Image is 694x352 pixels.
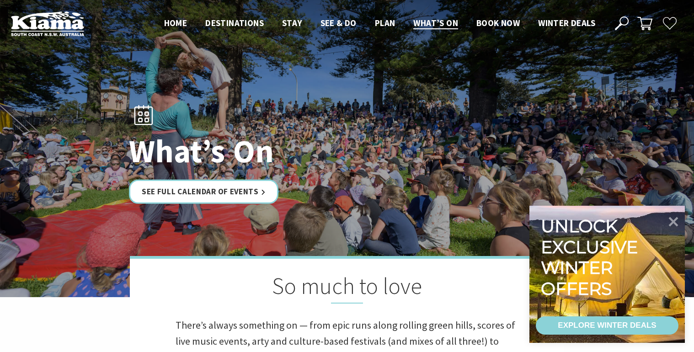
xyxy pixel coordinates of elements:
[205,17,264,28] span: Destinations
[129,180,278,204] a: See Full Calendar of Events
[176,272,518,304] h2: So much to love
[282,17,302,28] span: Stay
[155,16,604,31] nav: Main Menu
[536,316,678,335] a: EXPLORE WINTER DEALS
[413,17,458,28] span: What’s On
[558,316,656,335] div: EXPLORE WINTER DEALS
[538,17,595,28] span: Winter Deals
[476,17,520,28] span: Book now
[129,133,387,169] h1: What’s On
[320,17,357,28] span: See & Do
[541,216,642,299] div: Unlock exclusive winter offers
[375,17,395,28] span: Plan
[164,17,187,28] span: Home
[11,11,84,36] img: Kiama Logo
